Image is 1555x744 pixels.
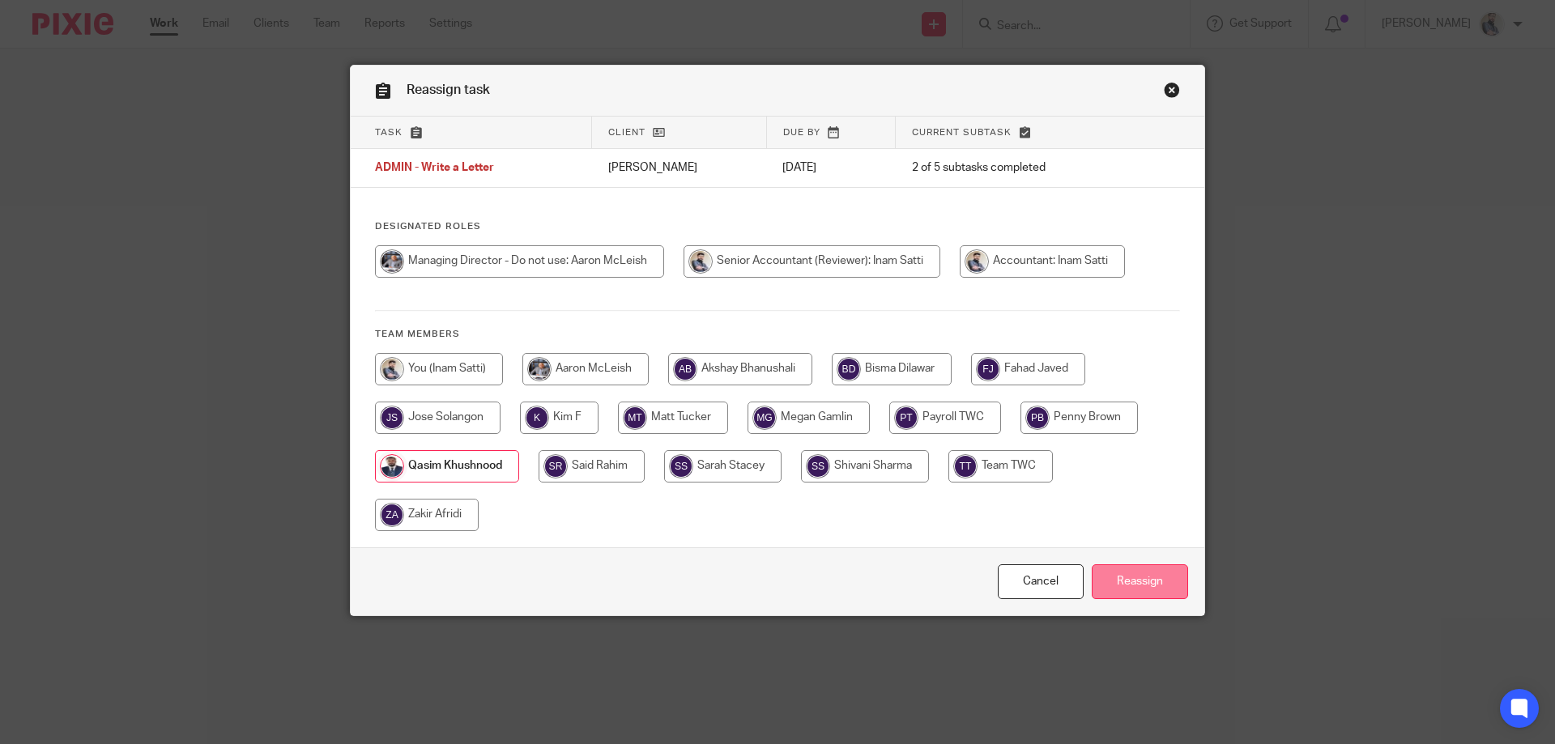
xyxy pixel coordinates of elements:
[407,83,490,96] span: Reassign task
[375,163,494,174] span: ADMIN - Write a Letter
[375,328,1180,341] h4: Team members
[375,128,403,137] span: Task
[375,220,1180,233] h4: Designated Roles
[1092,564,1188,599] input: Reassign
[782,159,880,176] p: [DATE]
[998,564,1084,599] a: Close this dialog window
[912,128,1012,137] span: Current subtask
[896,149,1135,188] td: 2 of 5 subtasks completed
[608,159,751,176] p: [PERSON_NAME]
[608,128,645,137] span: Client
[1164,82,1180,104] a: Close this dialog window
[783,128,820,137] span: Due by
